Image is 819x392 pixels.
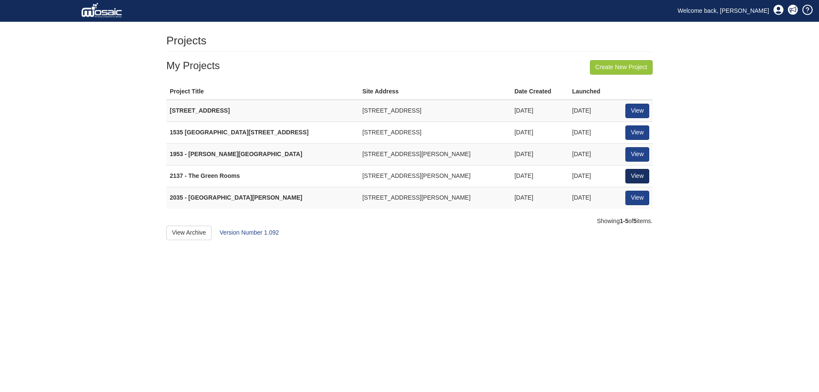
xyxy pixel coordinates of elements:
[170,107,230,114] strong: [STREET_ADDRESS]
[511,165,569,187] td: [DATE]
[620,218,628,224] b: 1-5
[511,122,569,143] td: [DATE]
[170,151,302,157] strong: 1953 - [PERSON_NAME][GEOGRAPHIC_DATA]
[166,60,653,71] h3: My Projects
[625,104,649,118] a: View
[671,4,775,17] a: Welcome back, [PERSON_NAME]
[359,143,511,165] td: [STREET_ADDRESS][PERSON_NAME]
[511,143,569,165] td: [DATE]
[569,122,615,143] td: [DATE]
[625,169,649,183] a: View
[590,60,653,75] a: Create New Project
[170,194,302,201] strong: 2035 - [GEOGRAPHIC_DATA][PERSON_NAME]
[359,122,511,143] td: [STREET_ADDRESS]
[166,35,206,47] h1: Projects
[359,100,511,122] td: [STREET_ADDRESS]
[625,147,649,162] a: View
[511,100,569,122] td: [DATE]
[783,354,813,386] iframe: Chat
[359,187,511,208] td: [STREET_ADDRESS][PERSON_NAME]
[569,165,615,187] td: [DATE]
[359,84,511,100] th: Site Address
[569,100,615,122] td: [DATE]
[166,217,653,226] div: Showing of items.
[511,187,569,208] td: [DATE]
[625,125,649,140] a: View
[569,143,615,165] td: [DATE]
[569,84,615,100] th: Launched
[511,84,569,100] th: Date Created
[166,84,359,100] th: Project Title
[81,2,124,19] img: logo_white.png
[166,226,212,240] a: View Archive
[359,165,511,187] td: [STREET_ADDRESS][PERSON_NAME]
[569,187,615,208] td: [DATE]
[625,191,649,205] a: View
[220,229,279,236] a: Version Number 1.092
[170,129,308,136] strong: 1535 [GEOGRAPHIC_DATA][STREET_ADDRESS]
[170,172,240,179] strong: 2137 - The Green Rooms
[633,218,637,224] b: 5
